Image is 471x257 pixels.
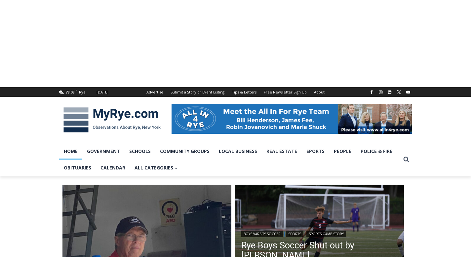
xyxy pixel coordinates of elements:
a: Linkedin [386,88,394,96]
img: MyRye.com [59,103,165,137]
a: Instagram [377,88,385,96]
nav: Primary Navigation [59,143,400,176]
div: [DATE] [97,89,108,95]
a: Advertise [143,87,167,97]
button: View Search Form [400,154,412,165]
a: Free Newsletter Sign Up [260,87,310,97]
a: Facebook [368,88,375,96]
a: About [310,87,328,97]
span: All Categories [135,164,178,171]
a: Obituaries [59,160,96,176]
a: Home [59,143,82,160]
a: X [395,88,403,96]
img: All in for Rye [172,104,412,134]
a: YouTube [404,88,412,96]
a: Government [82,143,125,160]
span: 78.08 [65,90,74,94]
a: Sports [302,143,329,160]
a: Community Groups [155,143,214,160]
a: Boys Varsity Soccer [241,231,283,237]
div: Rye [79,89,86,95]
a: People [329,143,356,160]
a: Sports Game Story [306,231,346,237]
a: Calendar [96,160,130,176]
span: F [75,89,77,92]
nav: Secondary Navigation [143,87,328,97]
a: Local Business [214,143,262,160]
a: Real Estate [262,143,302,160]
a: Tips & Letters [228,87,260,97]
a: Submit a Story or Event Listing [167,87,228,97]
a: All Categories [130,160,182,176]
a: Sports [286,231,303,237]
div: | | [241,229,397,237]
a: Police & Fire [356,143,397,160]
a: Schools [125,143,155,160]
